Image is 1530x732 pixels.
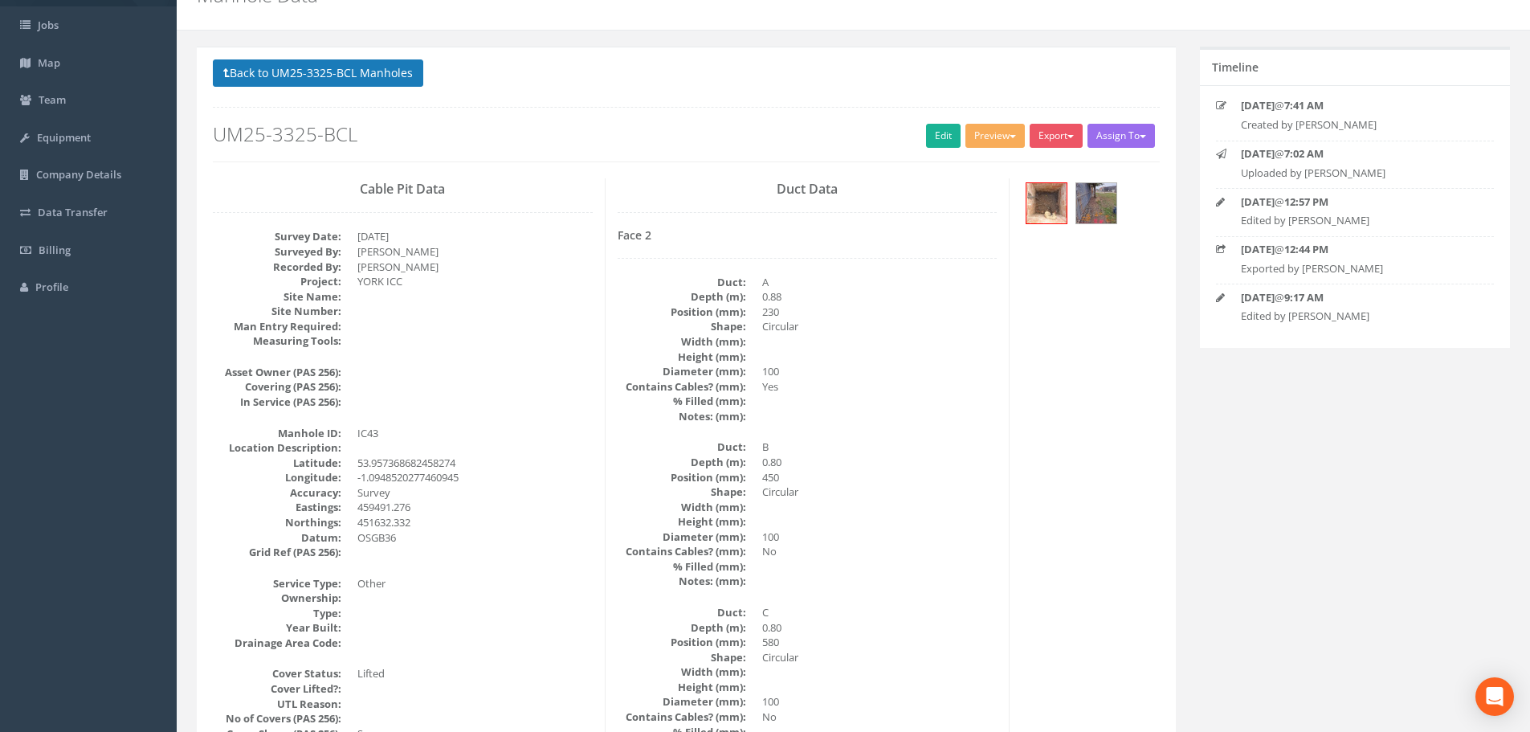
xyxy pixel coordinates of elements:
[1241,290,1275,305] strong: [DATE]
[213,576,341,591] dt: Service Type:
[357,515,593,530] dd: 451632.332
[618,289,746,305] dt: Depth (m):
[618,710,746,725] dt: Contains Cables? (mm):
[213,456,341,471] dt: Latitude:
[213,304,341,319] dt: Site Number:
[618,305,746,320] dt: Position (mm):
[213,274,341,289] dt: Project:
[618,364,746,379] dt: Diameter (mm):
[213,485,341,501] dt: Accuracy:
[1241,261,1469,276] p: Exported by [PERSON_NAME]
[762,605,998,620] dd: C
[39,243,71,257] span: Billing
[36,167,121,182] span: Company Details
[213,606,341,621] dt: Type:
[213,681,341,697] dt: Cover Lifted?:
[1284,290,1324,305] strong: 9:17 AM
[1241,242,1275,256] strong: [DATE]
[618,379,746,395] dt: Contains Cables? (mm):
[213,333,341,349] dt: Measuring Tools:
[618,500,746,515] dt: Width (mm):
[1241,290,1469,305] p: @
[1241,117,1469,133] p: Created by [PERSON_NAME]
[357,456,593,471] dd: 53.957368682458274
[35,280,68,294] span: Profile
[38,18,59,32] span: Jobs
[213,244,341,260] dt: Surveyed By:
[213,515,341,530] dt: Northings:
[762,650,998,665] dd: Circular
[618,275,746,290] dt: Duct:
[213,666,341,681] dt: Cover Status:
[618,182,998,197] h3: Duct Data
[1241,98,1275,112] strong: [DATE]
[357,229,593,244] dd: [DATE]
[762,440,998,455] dd: B
[37,130,91,145] span: Equipment
[762,694,998,710] dd: 100
[357,530,593,546] dd: OSGB36
[213,591,341,606] dt: Ownership:
[213,470,341,485] dt: Longitude:
[618,470,746,485] dt: Position (mm):
[213,620,341,636] dt: Year Built:
[1241,213,1469,228] p: Edited by [PERSON_NAME]
[618,530,746,545] dt: Diameter (mm):
[762,470,998,485] dd: 450
[618,605,746,620] dt: Duct:
[618,394,746,409] dt: % Filled (mm):
[762,305,998,320] dd: 230
[762,635,998,650] dd: 580
[213,440,341,456] dt: Location Description:
[213,289,341,305] dt: Site Name:
[1241,242,1469,257] p: @
[1475,677,1514,716] div: Open Intercom Messenger
[213,500,341,515] dt: Eastings:
[1284,242,1328,256] strong: 12:44 PM
[213,530,341,546] dt: Datum:
[1241,146,1469,162] p: @
[762,289,998,305] dd: 0.88
[762,364,998,379] dd: 100
[357,426,593,441] dd: IC43
[618,680,746,695] dt: Height (mm):
[762,485,998,500] dd: Circular
[618,650,746,665] dt: Shape:
[762,620,998,636] dd: 0.80
[618,620,746,636] dt: Depth (m):
[213,395,341,410] dt: In Service (PAS 256):
[213,365,341,380] dt: Asset Owner (PAS 256):
[618,574,746,589] dt: Notes: (mm):
[762,710,998,725] dd: No
[213,260,341,275] dt: Recorded By:
[1241,98,1469,113] p: @
[618,409,746,424] dt: Notes: (mm):
[1241,146,1275,161] strong: [DATE]
[213,636,341,651] dt: Drainage Area Code:
[38,205,108,219] span: Data Transfer
[1241,309,1469,324] p: Edited by [PERSON_NAME]
[618,440,746,455] dt: Duct:
[357,260,593,275] dd: [PERSON_NAME]
[762,275,998,290] dd: A
[618,665,746,680] dt: Width (mm):
[357,244,593,260] dd: [PERSON_NAME]
[1284,194,1328,209] strong: 12:57 PM
[213,229,341,244] dt: Survey Date:
[1241,166,1469,181] p: Uploaded by [PERSON_NAME]
[965,124,1025,148] button: Preview
[618,559,746,575] dt: % Filled (mm):
[1076,183,1116,223] img: e6c5ea90-4d0f-1c23-9351-3ff89f49017f_f433e2ca-762e-f940-72c5-8a1f71b90c67_thumb.jpg
[213,379,341,395] dt: Covering (PAS 256):
[618,694,746,710] dt: Diameter (mm):
[618,544,746,559] dt: Contains Cables? (mm):
[1284,98,1324,112] strong: 7:41 AM
[618,350,746,365] dt: Height (mm):
[762,544,998,559] dd: No
[618,319,746,334] dt: Shape:
[1026,183,1067,223] img: e6c5ea90-4d0f-1c23-9351-3ff89f49017f_858f0174-c386-9843-d33a-3fc42203bf3a_thumb.jpg
[213,182,593,197] h3: Cable Pit Data
[213,59,423,87] button: Back to UM25-3325-BCL Manholes
[618,485,746,500] dt: Shape:
[618,455,746,470] dt: Depth (m):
